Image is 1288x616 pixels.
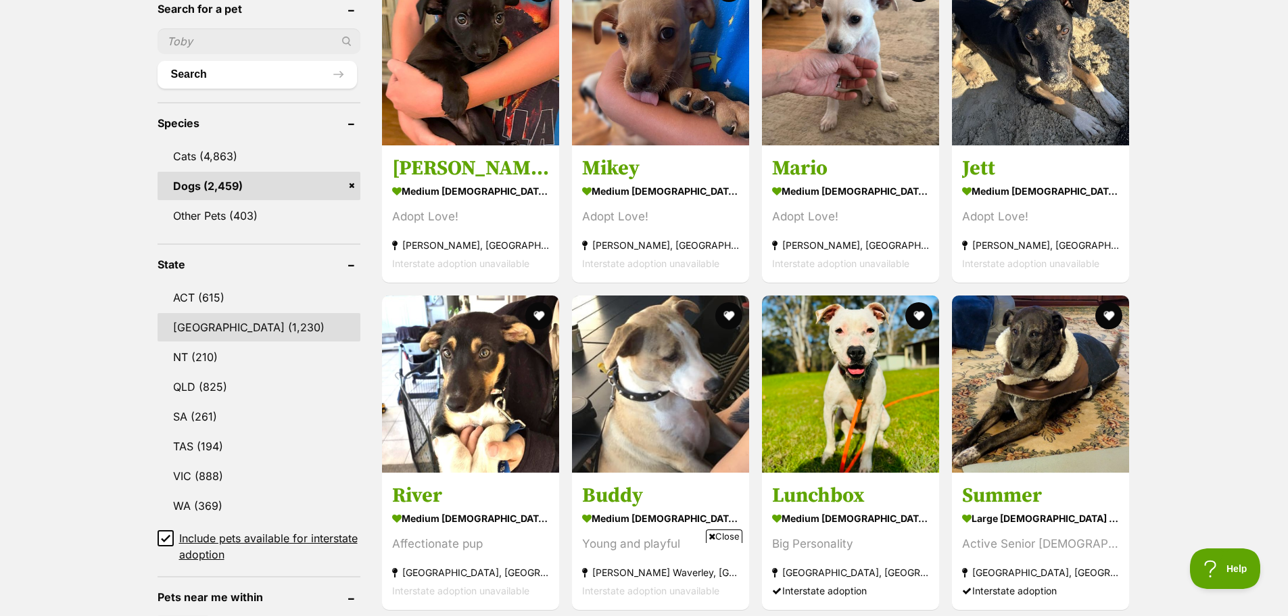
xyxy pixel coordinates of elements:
a: [PERSON_NAME] medium [DEMOGRAPHIC_DATA] Dog Adopt Love! [PERSON_NAME], [GEOGRAPHIC_DATA] Intersta... [382,145,559,283]
a: [GEOGRAPHIC_DATA] (1,230) [158,313,360,341]
strong: medium [DEMOGRAPHIC_DATA] Dog [392,508,549,528]
button: favourite [715,302,742,329]
strong: [PERSON_NAME], [GEOGRAPHIC_DATA] [392,236,549,254]
strong: [GEOGRAPHIC_DATA], [GEOGRAPHIC_DATA] [962,563,1119,582]
div: Active Senior [DEMOGRAPHIC_DATA] [962,535,1119,553]
span: Interstate adoption unavailable [392,585,529,596]
div: Young and playful [582,535,739,553]
h3: Buddy [582,483,739,508]
header: State [158,258,360,270]
a: Mario medium [DEMOGRAPHIC_DATA] Dog Adopt Love! [PERSON_NAME], [GEOGRAPHIC_DATA] Interstate adopt... [762,145,939,283]
img: River - Border Collie x Mixed breed Dog [382,295,559,473]
h3: Mikey [582,156,739,181]
strong: [PERSON_NAME], [GEOGRAPHIC_DATA] [582,236,739,254]
a: ACT (615) [158,283,360,312]
strong: [GEOGRAPHIC_DATA], [GEOGRAPHIC_DATA] [392,563,549,582]
strong: [PERSON_NAME], [GEOGRAPHIC_DATA] [772,236,929,254]
div: Adopt Love! [962,208,1119,226]
a: Include pets available for interstate adoption [158,530,360,563]
iframe: Advertisement [398,548,890,609]
a: SA (261) [158,402,360,431]
span: Interstate adoption unavailable [772,258,909,269]
h3: [PERSON_NAME] [392,156,549,181]
strong: medium [DEMOGRAPHIC_DATA] Dog [962,181,1119,201]
span: Include pets available for interstate adoption [179,530,360,563]
strong: medium [DEMOGRAPHIC_DATA] Dog [582,508,739,528]
h3: River [392,483,549,508]
a: QLD (825) [158,373,360,401]
a: Cats (4,863) [158,142,360,170]
div: Adopt Love! [392,208,549,226]
h3: Summer [962,483,1119,508]
a: WA (369) [158,492,360,520]
strong: medium [DEMOGRAPHIC_DATA] Dog [392,181,549,201]
a: Jett medium [DEMOGRAPHIC_DATA] Dog Adopt Love! [PERSON_NAME], [GEOGRAPHIC_DATA] Interstate adopti... [952,145,1129,283]
img: Buddy - Staffy Dog [572,295,749,473]
strong: medium [DEMOGRAPHIC_DATA] Dog [772,508,929,528]
a: VIC (888) [158,462,360,490]
a: NT (210) [158,343,360,371]
div: Affectionate pup [392,535,549,553]
div: Big Personality [772,535,929,553]
a: Dogs (2,459) [158,172,360,200]
button: Search [158,61,357,88]
header: Search for a pet [158,3,360,15]
button: favourite [1096,302,1123,329]
button: favourite [525,302,552,329]
span: Interstate adoption unavailable [392,258,529,269]
strong: medium [DEMOGRAPHIC_DATA] Dog [772,181,929,201]
button: favourite [905,302,932,329]
iframe: Help Scout Beacon - Open [1190,548,1261,589]
div: Adopt Love! [772,208,929,226]
a: TAS (194) [158,432,360,460]
span: Close [706,529,742,543]
a: Mikey medium [DEMOGRAPHIC_DATA] Dog Adopt Love! [PERSON_NAME], [GEOGRAPHIC_DATA] Interstate adopt... [572,145,749,283]
h3: Jett [962,156,1119,181]
header: Pets near me within [158,591,360,603]
h3: Mario [772,156,929,181]
img: Lunchbox - Staffordshire Bull Terrier Dog [762,295,939,473]
div: Adopt Love! [582,208,739,226]
a: Summer large [DEMOGRAPHIC_DATA] Dog Active Senior [DEMOGRAPHIC_DATA] [GEOGRAPHIC_DATA], [GEOGRAPH... [952,473,1129,610]
input: Toby [158,28,360,54]
span: Interstate adoption unavailable [582,258,719,269]
a: Other Pets (403) [158,202,360,230]
h3: Lunchbox [772,483,929,508]
header: Species [158,117,360,129]
span: Interstate adoption unavailable [962,258,1099,269]
img: Summer - Mixed Dog [952,295,1129,473]
strong: [PERSON_NAME], [GEOGRAPHIC_DATA] [962,236,1119,254]
strong: large [DEMOGRAPHIC_DATA] Dog [962,508,1119,528]
div: Interstate adoption [962,582,1119,600]
a: River medium [DEMOGRAPHIC_DATA] Dog Affectionate pup [GEOGRAPHIC_DATA], [GEOGRAPHIC_DATA] Interst... [382,473,559,610]
strong: medium [DEMOGRAPHIC_DATA] Dog [582,181,739,201]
